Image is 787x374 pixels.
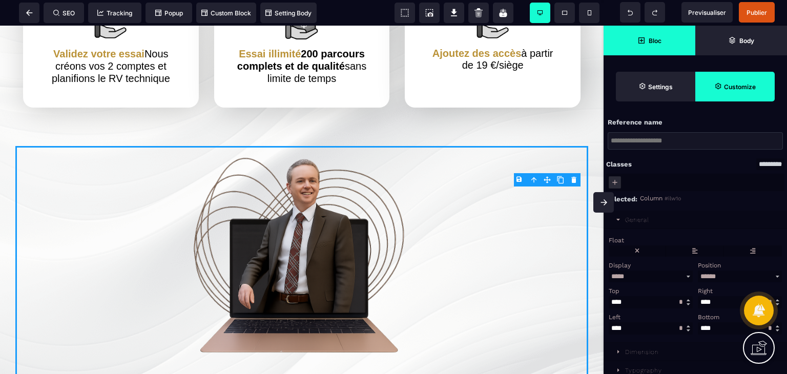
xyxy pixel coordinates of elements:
[609,237,624,244] span: Float
[665,195,681,202] span: #ilw1o
[640,195,662,202] span: Column
[606,195,640,204] div: Selected:
[53,23,144,34] b: Validez votre essai
[625,216,649,223] div: General
[609,287,619,295] span: Top
[695,26,787,55] span: Open Layer Manager
[239,23,301,34] b: Essai illimité
[44,19,178,61] text: Nous créons vos 2 comptes et planifions le RV technique
[608,118,662,127] p: Reference name
[698,287,713,295] span: Right
[747,9,767,16] span: Publier
[648,83,673,91] strong: Settings
[739,37,754,45] strong: Body
[695,72,775,101] span: Open Style Manager
[395,3,415,23] span: View components
[432,22,521,33] b: Ajoutez des accès
[425,19,560,48] text: à partir de 19 €/siège
[604,26,695,55] span: Open Blocks
[201,9,251,17] span: Custom Block
[698,314,719,321] span: Bottom
[625,367,662,374] div: Typography
[265,9,312,17] span: Setting Body
[419,3,440,23] span: Screenshot
[698,262,721,269] span: Position
[681,2,733,23] span: Preview
[649,37,661,45] strong: Bloc
[724,83,756,91] strong: Customize
[155,9,183,17] span: Popup
[616,72,695,101] span: Settings
[187,120,416,343] img: 1af15591bf597ee9a5e3481413f24dde_ChatGPT_Image_11_ao%C3%BBt_2025,_19_05_51.png
[609,262,631,269] span: Display
[53,9,75,17] span: SEO
[237,23,368,46] b: 200 parcours complets et de qualité
[688,9,726,16] span: Previsualiser
[606,160,632,169] div: Classes
[235,19,369,61] text: sans limite de temps
[609,314,620,321] span: Left
[625,348,659,356] div: Dimension
[97,9,132,17] span: Tracking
